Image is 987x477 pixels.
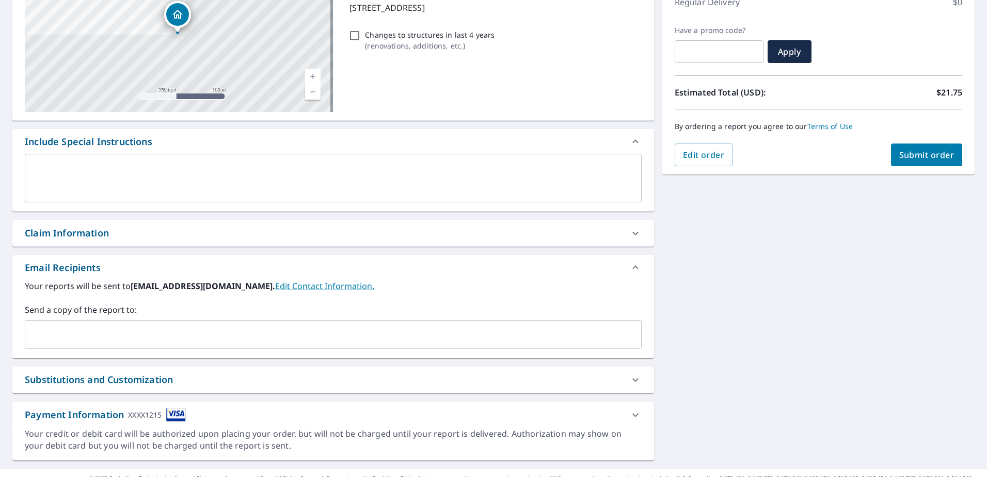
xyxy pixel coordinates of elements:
[675,122,962,131] p: By ordering a report you agree to our
[675,144,733,166] button: Edit order
[25,304,642,316] label: Send a copy of the report to:
[776,46,803,57] span: Apply
[275,280,374,292] a: EditContactInfo
[166,408,186,422] img: cardImage
[25,226,109,240] div: Claim Information
[899,149,954,161] span: Submit order
[25,280,642,292] label: Your reports will be sent to
[25,408,186,422] div: Payment Information
[675,26,763,35] label: Have a promo code?
[365,40,495,51] p: ( renovations, additions, etc. )
[365,29,495,40] p: Changes to structures in last 4 years
[305,84,321,100] a: Current Level 17, Zoom Out
[12,402,654,428] div: Payment InformationXXXX1215cardImage
[349,2,637,14] p: [STREET_ADDRESS]
[12,255,654,280] div: Email Recipients
[164,1,191,33] div: Dropped pin, building 1, Residential property, 4762 Lathloa Loop Lakeland, FL 33811
[128,408,162,422] div: XXXX1215
[12,129,654,154] div: Include Special Instructions
[12,367,654,393] div: Substitutions and Customization
[12,220,654,246] div: Claim Information
[25,261,101,275] div: Email Recipients
[305,69,321,84] a: Current Level 17, Zoom In
[936,86,962,99] p: $21.75
[891,144,963,166] button: Submit order
[25,428,642,452] div: Your credit or debit card will be authorized upon placing your order, but will not be charged unt...
[768,40,811,63] button: Apply
[683,149,725,161] span: Edit order
[25,135,152,149] div: Include Special Instructions
[807,121,853,131] a: Terms of Use
[25,373,173,387] div: Substitutions and Customization
[675,86,819,99] p: Estimated Total (USD):
[131,280,275,292] b: [EMAIL_ADDRESS][DOMAIN_NAME].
